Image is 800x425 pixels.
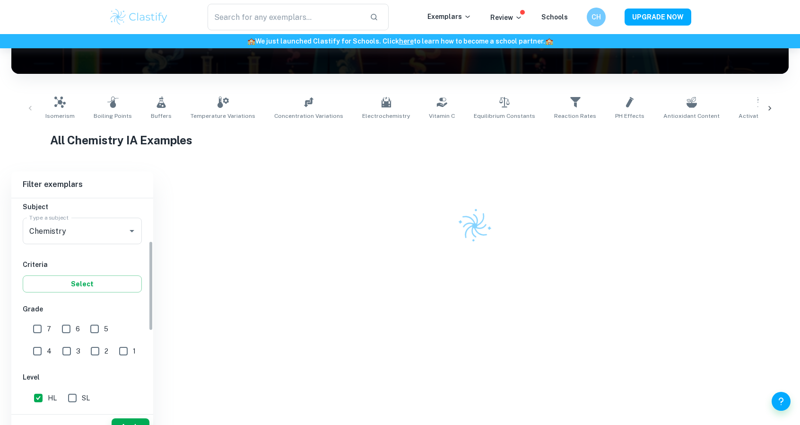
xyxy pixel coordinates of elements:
[50,132,750,149] h1: All Chemistry IA Examples
[23,372,142,382] h6: Level
[11,171,153,198] h6: Filter exemplars
[125,224,139,238] button: Open
[772,392,791,411] button: Help and Feedback
[2,36,798,46] h6: We just launched Clastify for Schools. Click to learn how to become a school partner.
[109,8,169,27] img: Clastify logo
[474,112,535,120] span: Equilibrium Constants
[739,112,787,120] span: Activation Energy
[23,275,142,292] button: Select
[82,393,90,403] span: SL
[191,112,255,120] span: Temperature Variations
[94,112,132,120] span: Boiling Points
[76,346,80,356] span: 3
[23,202,142,212] h6: Subject
[429,112,455,120] span: Vitamin C
[490,12,522,23] p: Review
[362,112,410,120] span: Electrochemistry
[47,346,52,356] span: 4
[554,112,596,120] span: Reaction Rates
[23,259,142,270] h6: Criteria
[47,324,51,334] span: 7
[545,37,553,45] span: 🏫
[208,4,362,30] input: Search for any exemplars...
[541,13,568,21] a: Schools
[625,9,691,26] button: UPGRADE NOW
[23,304,142,314] h6: Grade
[247,37,255,45] span: 🏫
[48,393,57,403] span: HL
[663,112,720,120] span: Antioxidant Content
[104,346,108,356] span: 2
[29,213,69,221] label: Type a subject
[133,346,136,356] span: 1
[591,12,602,22] h6: CH
[399,37,414,45] a: here
[104,324,108,334] span: 5
[587,8,606,27] button: CH
[274,112,343,120] span: Concentration Variations
[45,112,75,120] span: Isomerism
[427,11,471,22] p: Exemplars
[452,203,498,249] img: Clastify logo
[76,324,80,334] span: 6
[151,112,172,120] span: Buffers
[615,112,644,120] span: pH Effects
